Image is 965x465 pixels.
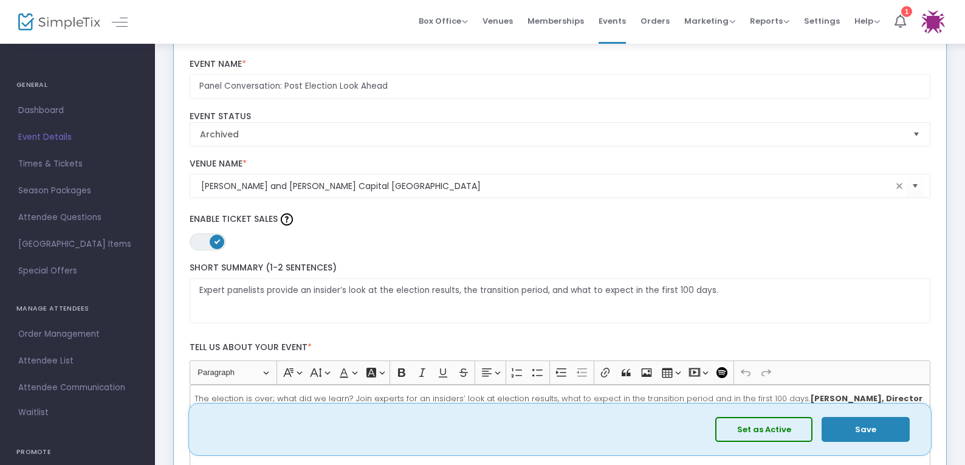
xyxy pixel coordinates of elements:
button: Save [822,417,910,442]
button: Select [908,123,925,146]
span: Short Summary (1-2 Sentences) [190,261,337,274]
img: question-mark [281,213,293,226]
span: Events [599,5,626,36]
label: Enable Ticket Sales [190,210,931,229]
span: Help [854,15,880,27]
span: Settings [804,5,840,36]
span: Box Office [419,15,468,27]
span: Attendee List [18,353,137,369]
span: Attendee Questions [18,210,137,226]
span: Waitlist [18,407,49,419]
label: Tell us about your event [184,336,936,360]
input: Enter Event Name [190,74,931,99]
span: Event Details [18,129,137,145]
span: clear [892,179,907,193]
span: ON [214,238,220,244]
h4: MANAGE ATTENDEES [16,297,139,321]
span: The election is over; what did we learn? Join experts for an insiders’ look at election result [194,393,554,404]
div: 1 [901,6,912,17]
span: Special Offers [18,263,137,279]
label: Event Status [190,111,931,122]
span: Venues [482,5,513,36]
span: [GEOGRAPHIC_DATA] Items [18,236,137,252]
span: Paragraph [197,365,261,380]
span: Marketing [684,15,735,27]
div: Editor toolbar [190,360,931,385]
h4: PROMOTE [16,440,139,464]
p: s, what to expect in the transition period and in the first 100 days. [194,393,925,440]
span: Memberships [527,5,584,36]
span: Reports [750,15,789,27]
label: Venue Name [190,159,931,170]
button: Set as Active [715,417,812,442]
span: Order Management [18,326,137,342]
h4: GENERAL [16,73,139,97]
span: Orders [640,5,670,36]
span: Attendee Communication [18,380,137,396]
label: Event Name [190,59,931,70]
span: Archived [200,128,904,140]
input: Select Venue [201,180,893,193]
span: Times & Tickets [18,156,137,172]
button: Paragraph [192,363,274,382]
span: Dashboard [18,103,137,119]
span: Season Packages [18,183,137,199]
button: Select [907,174,924,199]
